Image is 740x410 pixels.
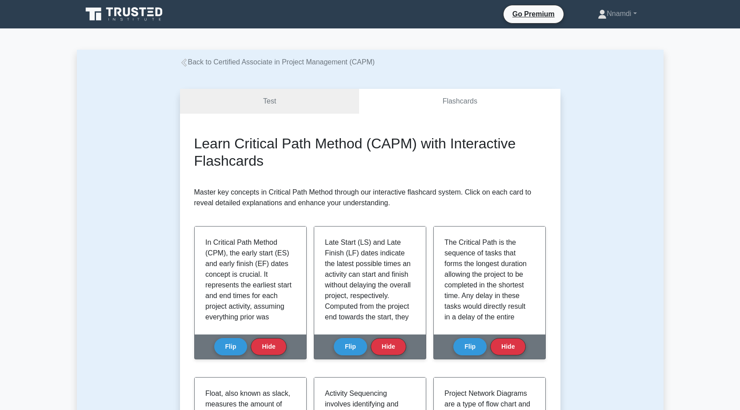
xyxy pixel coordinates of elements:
button: Hide [490,338,526,355]
button: Flip [453,338,487,355]
a: Back to Certified Associate in Project Management (CAPM) [180,58,375,66]
h2: Learn Critical Path Method (CAPM) with Interactive Flashcards [194,135,546,169]
button: Flip [334,338,367,355]
button: Flip [214,338,248,355]
button: Hide [251,338,286,355]
a: Nnamdi [576,5,658,23]
a: Flashcards [359,89,560,114]
a: Test [180,89,360,114]
a: Go Premium [507,8,560,20]
p: Master key concepts in Critical Path Method through our interactive flashcard system. Click on ea... [194,187,546,208]
button: Hide [371,338,406,355]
